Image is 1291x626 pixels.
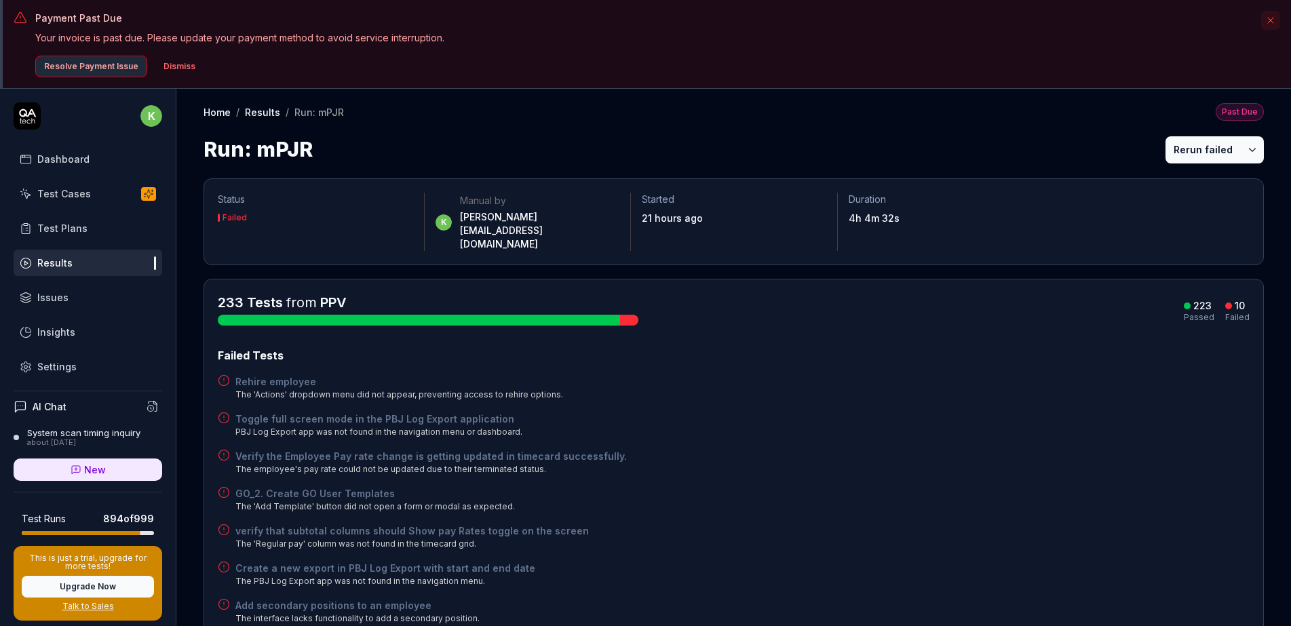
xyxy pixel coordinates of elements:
[140,102,162,130] button: k
[218,347,1250,364] div: Failed Tests
[236,105,239,119] div: /
[27,438,140,448] div: about [DATE]
[286,294,317,311] span: from
[245,105,280,119] a: Results
[14,353,162,380] a: Settings
[235,501,515,513] div: The 'Add Template' button did not open a form or modal as expected.
[1216,102,1264,121] button: Past Due
[22,554,154,570] p: This is just a trial, upgrade for more tests!
[235,389,563,401] div: The 'Actions' dropdown menu did not appear, preventing access to rehire options.
[37,256,73,270] div: Results
[235,426,522,438] div: PBJ Log Export app was not found in the navigation menu or dashboard.
[22,576,154,598] button: Upgrade Now
[204,105,231,119] a: Home
[204,134,313,165] h1: Run: mPJR
[14,284,162,311] a: Issues
[286,105,289,119] div: /
[14,146,162,172] a: Dashboard
[37,187,91,201] div: Test Cases
[33,399,66,414] h4: AI Chat
[223,214,247,222] div: Failed
[218,193,413,206] p: Status
[642,193,826,206] p: Started
[235,598,480,612] a: Add secondary positions to an employee
[849,212,900,224] time: 4h 4m 32s
[35,11,1253,25] h3: Payment Past Due
[235,612,480,625] div: The interface lacks functionality to add a secondary position.
[235,412,522,426] a: Toggle full screen mode in the PBJ Log Export application
[436,214,452,231] span: k
[1165,136,1241,163] button: Rerun failed
[218,294,283,311] span: 233 Tests
[1216,103,1264,121] div: Past Due
[103,511,154,526] span: 894 of 999
[1225,313,1250,321] div: Failed
[14,458,162,481] a: New
[14,250,162,276] a: Results
[235,374,563,389] a: Rehire employee
[1184,313,1214,321] div: Passed
[14,215,162,241] a: Test Plans
[35,56,147,77] button: Resolve Payment Issue
[642,212,703,224] time: 21 hours ago
[155,56,204,77] button: Dismiss
[235,561,535,575] a: Create a new export in PBJ Log Export with start and end date
[235,449,627,463] a: Verify the Employee Pay rate change is getting updated in timecard successfully.
[37,152,90,166] div: Dashboard
[14,180,162,207] a: Test Cases
[235,486,515,501] a: GO_2. Create GO User Templates
[235,463,627,475] div: The employee's pay rate could not be updated due to their terminated status.
[35,31,1253,45] p: Your invoice is past due. Please update your payment method to avoid service interruption.
[37,325,75,339] div: Insights
[37,290,69,305] div: Issues
[1193,300,1212,312] div: 223
[27,427,140,438] div: System scan timing inquiry
[235,524,589,538] a: verify that subtotal columns should Show pay Rates toggle on the screen
[235,575,535,587] div: The PBJ Log Export app was not found in the navigation menu.
[235,538,589,550] div: The 'Regular pay' column was not found in the timecard grid.
[14,319,162,345] a: Insights
[22,513,66,525] h5: Test Runs
[84,463,106,477] span: New
[460,194,619,208] div: Manual by
[140,105,162,127] span: k
[320,294,347,311] a: PPV
[460,210,619,251] div: [PERSON_NAME][EMAIL_ADDRESS][DOMAIN_NAME]
[22,600,154,612] a: Talk to Sales
[37,359,77,374] div: Settings
[14,427,162,448] a: System scan timing inquiryabout [DATE]
[849,193,1033,206] p: Duration
[1235,300,1245,312] div: 10
[294,105,344,119] div: Run: mPJR
[37,221,88,235] div: Test Plans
